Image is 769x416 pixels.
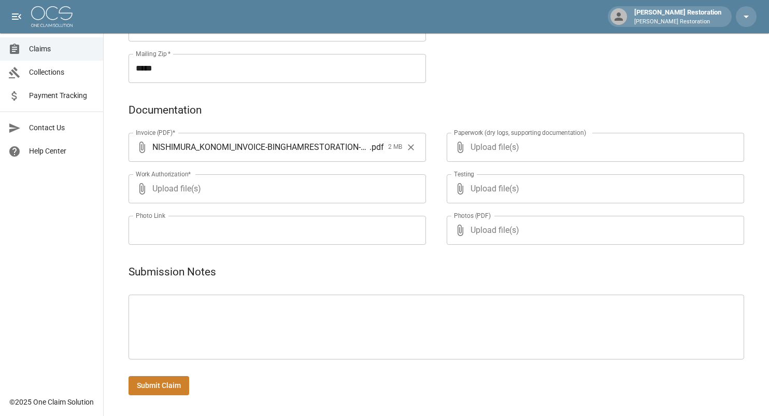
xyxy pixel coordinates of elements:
span: NISHIMURA_KONOMI_INVOICE-BINGHAMRESTORATION-LA [152,141,369,153]
div: © 2025 One Claim Solution [9,397,94,407]
label: Work Authorization* [136,170,191,178]
span: Upload file(s) [471,133,716,162]
label: Paperwork (dry logs, supporting documentation) [454,128,586,137]
span: Collections [29,67,95,78]
label: Mailing Zip [136,49,171,58]
button: Submit Claim [129,376,189,395]
span: . pdf [369,141,384,153]
button: Clear [403,140,419,155]
label: Photo Link [136,211,165,220]
label: Photos (PDF) [454,211,491,220]
span: Upload file(s) [471,216,716,245]
span: Payment Tracking [29,90,95,101]
span: Upload file(s) [471,174,716,203]
p: [PERSON_NAME] Restoration [634,18,721,26]
div: [PERSON_NAME] Restoration [630,7,725,26]
span: Claims [29,44,95,54]
img: ocs-logo-white-transparent.png [31,6,73,27]
label: Testing [454,170,474,178]
span: 2 MB [388,142,402,152]
span: Contact Us [29,122,95,133]
label: Invoice (PDF)* [136,128,176,137]
button: open drawer [6,6,27,27]
span: Help Center [29,146,95,157]
span: Upload file(s) [152,174,398,203]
